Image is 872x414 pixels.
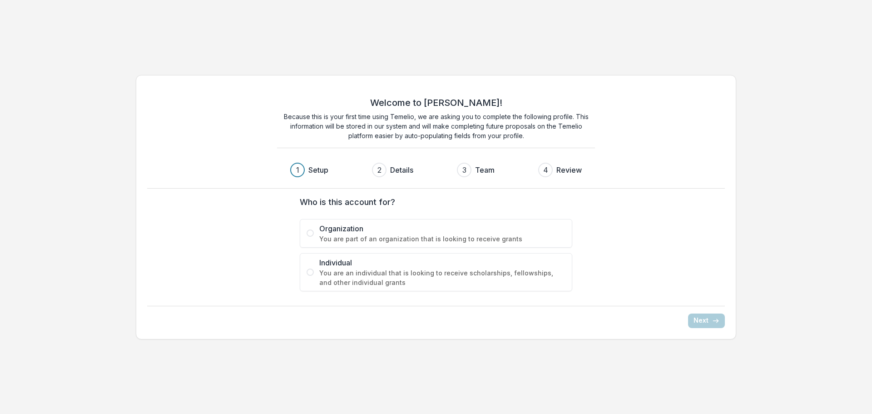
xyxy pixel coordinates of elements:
div: Progress [290,163,582,177]
label: Who is this account for? [300,196,567,208]
span: Individual [319,257,565,268]
h3: Setup [308,165,328,175]
div: 2 [377,165,381,175]
button: Next [688,314,725,328]
h2: Welcome to [PERSON_NAME]! [370,97,502,108]
h3: Details [390,165,413,175]
h3: Team [475,165,495,175]
span: You are an individual that is looking to receive scholarships, fellowships, and other individual ... [319,268,565,287]
p: Because this is your first time using Temelio, we are asking you to complete the following profil... [277,112,595,140]
h3: Review [556,165,582,175]
div: 1 [296,165,299,175]
span: You are part of an organization that is looking to receive grants [319,234,565,244]
span: Organization [319,223,565,234]
div: 3 [462,165,466,175]
div: 4 [543,165,548,175]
